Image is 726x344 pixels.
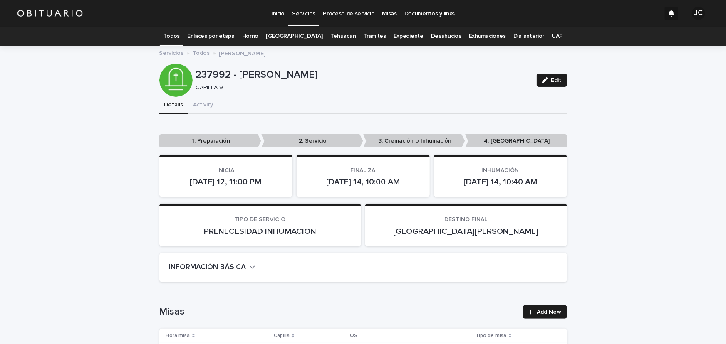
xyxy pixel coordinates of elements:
p: [DATE] 14, 10:00 AM [307,177,420,187]
p: [GEOGRAPHIC_DATA][PERSON_NAME] [375,226,557,236]
a: Expediente [394,27,424,46]
a: Todos [193,48,210,57]
h2: INFORMACIÓN BÁSICA [169,263,246,272]
p: Hora misa [166,331,190,340]
span: INHUMACIÓN [482,167,519,173]
button: Activity [188,97,218,114]
a: Desahucios [431,27,461,46]
a: [GEOGRAPHIC_DATA] [266,27,323,46]
p: 237992 - [PERSON_NAME] [196,69,530,81]
p: [PERSON_NAME] [219,48,266,57]
p: [DATE] 14, 10:40 AM [444,177,557,187]
p: OS [350,331,357,340]
img: HUM7g2VNRLqGMmR9WVqf [17,5,83,22]
p: CAPILLA 9 [196,84,527,91]
a: Servicios [159,48,184,57]
a: Exhumaciones [469,27,506,46]
button: Edit [537,74,567,87]
p: Capilla [274,331,290,340]
a: Todos [164,27,180,46]
p: 2. Servicio [261,134,363,148]
div: JC [692,7,705,20]
button: INFORMACIÓN BÁSICA [169,263,255,272]
span: Add New [537,309,562,315]
span: INICIA [217,167,234,173]
button: Details [159,97,188,114]
a: Horno [242,27,258,46]
span: TIPO DE SERVICIO [235,216,286,222]
p: 1. Preparación [159,134,261,148]
p: PRENECESIDAD INHUMACION [169,226,351,236]
h1: Misas [159,306,518,318]
p: 4. [GEOGRAPHIC_DATA] [465,134,567,148]
span: Edit [551,77,562,83]
p: Tipo de misa [476,331,507,340]
a: Trámites [363,27,386,46]
a: Add New [523,305,567,319]
a: Día anterior [513,27,544,46]
span: DESTINO FINAL [445,216,488,222]
span: FINALIZA [351,167,376,173]
a: Tehuacán [330,27,356,46]
p: 3. Cremación o Inhumación [363,134,465,148]
a: UAF [552,27,562,46]
a: Enlaces por etapa [187,27,235,46]
p: [DATE] 12, 11:00 PM [169,177,282,187]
